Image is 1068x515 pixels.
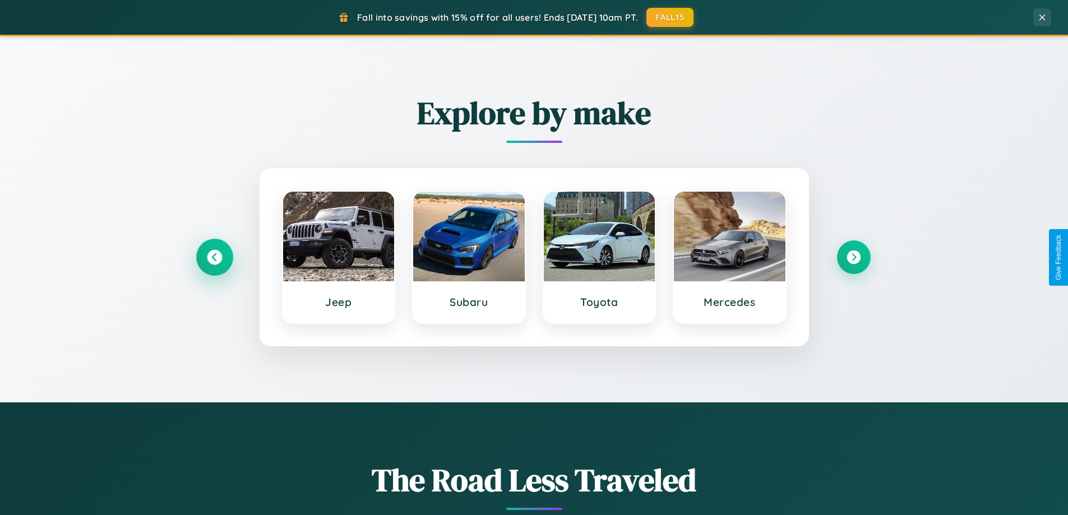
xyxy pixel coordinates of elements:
h3: Jeep [294,295,383,309]
h1: The Road Less Traveled [198,458,871,502]
h3: Subaru [424,295,514,309]
button: FALL15 [646,8,693,27]
h3: Toyota [555,295,644,309]
div: Give Feedback [1055,235,1062,280]
span: Fall into savings with 15% off for all users! Ends [DATE] 10am PT. [357,12,638,23]
h2: Explore by make [198,91,871,134]
h3: Mercedes [685,295,774,309]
